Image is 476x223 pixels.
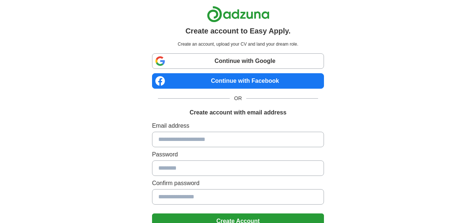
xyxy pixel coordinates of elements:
[190,108,286,117] h1: Create account with email address
[152,73,324,89] a: Continue with Facebook
[152,121,324,130] label: Email address
[152,179,324,188] label: Confirm password
[230,95,246,102] span: OR
[207,6,269,22] img: Adzuna logo
[152,53,324,69] a: Continue with Google
[152,150,324,159] label: Password
[186,25,291,36] h1: Create account to Easy Apply.
[154,41,322,47] p: Create an account, upload your CV and land your dream role.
